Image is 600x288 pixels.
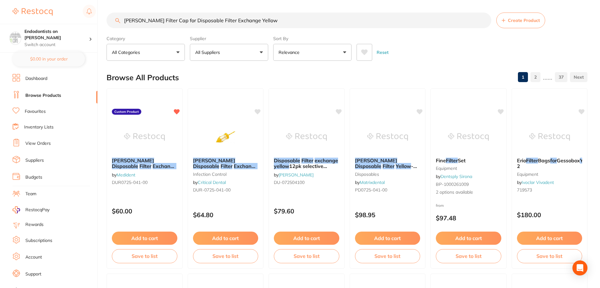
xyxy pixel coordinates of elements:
[13,8,53,16] img: Restocq Logo
[517,157,597,169] span: / 2
[25,174,42,181] a: Budgets
[517,158,582,169] b: Erio Filter Bags for Gessobox Yellow / 2
[25,76,47,82] a: Dashboard
[274,232,339,245] button: Add to cart
[274,180,305,185] span: DU-072504100
[458,157,466,164] span: Set
[234,163,258,169] em: Exchange
[529,121,570,153] img: Erio Filter Bags for Gessobox Yellow / 2
[367,121,408,153] img: Durr Disposable Filter Yellow - Box of 12
[286,121,327,153] img: Disposable Filter exchange yellow 12pk selective systems
[383,163,394,169] em: Filter
[193,158,258,169] b: Durr Disposable Filter Exchange Yellow (Pack of 12)
[448,121,489,153] img: Fine Filter Set
[24,42,89,48] p: Switch account
[550,157,557,164] em: for
[190,44,268,61] button: All Suppliers
[375,44,390,61] button: Reset
[355,187,387,193] span: PD0725-041-00
[436,181,469,187] span: BP-1000261009
[517,187,532,193] span: 719573
[557,157,580,164] span: Gessobox
[441,174,472,179] a: Dentsply Sirona
[193,232,258,245] button: Add to cart
[107,44,185,61] button: All Categories
[153,163,176,169] em: Exchange
[24,124,54,130] a: Inventory Lists
[112,207,177,215] p: $60.00
[193,187,231,193] span: DUR-0725-041-00
[436,203,444,208] span: from
[580,157,595,164] em: Yellow
[112,49,143,55] p: All Categories
[538,157,550,164] span: Bags
[530,71,540,83] a: 2
[13,5,53,19] a: Restocq Logo
[436,249,501,263] button: Save to list
[315,157,338,164] em: exchange
[517,180,554,185] span: by
[25,222,44,228] a: Rewards
[355,172,420,177] small: disposables
[193,172,258,177] small: infection control
[112,109,141,115] label: Custom Product
[24,29,89,41] h4: Endodontists on Collins
[25,271,41,277] a: Support
[205,121,246,153] img: Durr Disposable Filter Exchange Yellow (Pack of 12)
[274,249,339,263] button: Save to list
[193,249,258,263] button: Save to list
[436,166,501,171] small: equipment
[274,158,339,169] b: Disposable Filter exchange yellow 12pk selective systems
[517,172,582,177] small: equipment
[25,191,36,197] a: Team
[25,254,42,260] a: Account
[193,211,258,218] p: $64.80
[112,169,127,175] em: Yellow
[436,158,501,163] b: Fine Filter Set
[273,36,352,41] label: Sort By
[25,207,50,213] span: RestocqPay
[117,172,135,178] a: Medident
[274,157,300,164] em: Disposable
[436,232,501,245] button: Add to cart
[355,180,385,185] span: by
[221,163,232,169] em: Filter
[517,249,582,263] button: Save to list
[518,71,528,83] a: 1
[396,163,411,169] em: Yellow
[112,172,135,178] span: by
[301,157,313,164] em: Filter
[355,249,420,263] button: Save to list
[436,214,501,222] p: $97.48
[112,163,138,169] em: Disposable
[436,189,501,196] span: 2 options available
[127,169,137,175] span: (12)
[522,180,554,185] a: Ivoclar Vivadent
[25,108,46,115] a: Favourites
[355,163,417,175] span: - Box of 12
[355,157,397,164] em: [PERSON_NAME]
[107,73,179,82] h2: Browse All Products
[208,169,237,175] span: (Pack of 12)
[274,163,289,169] em: yellow
[274,207,339,215] p: $79.60
[193,163,219,169] em: Disposable
[13,51,85,66] button: $0.00 in your order
[107,36,185,41] label: Category
[355,211,420,218] p: $98.95
[112,249,177,263] button: Save to list
[10,32,21,43] img: Endodontists on Collins
[436,174,472,179] span: by
[355,163,381,169] em: Disposable
[517,232,582,245] button: Add to cart
[190,36,268,41] label: Supplier
[198,180,226,185] a: Critical Dental
[107,13,491,28] input: Search Products
[25,140,51,147] a: View Orders
[124,121,165,153] img: Durr Disposable Filter Exchange Yellow (12)
[13,206,20,213] img: RestocqPay
[355,158,420,169] b: Durr Disposable Filter Yellow - Box of 12
[112,232,177,245] button: Add to cart
[360,180,385,185] a: Matrixdental
[139,163,151,169] em: Filter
